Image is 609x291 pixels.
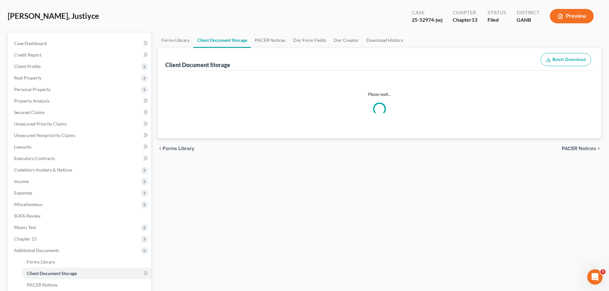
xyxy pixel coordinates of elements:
button: chevron_left Forms Library [158,146,194,151]
a: SOFA Review [9,210,151,222]
a: Forms Library [22,256,151,268]
span: Miscellaneous [14,202,43,207]
span: 5 [600,269,605,274]
div: Chapter [453,9,477,16]
span: Batch Download [552,57,586,62]
a: PACER Notices [22,279,151,291]
button: Batch Download [541,53,591,66]
i: chevron_left [158,146,163,151]
span: Personal Property [14,87,51,92]
a: PACER Notices [251,33,289,48]
div: District [517,9,540,16]
div: Client Document Storage [165,61,230,69]
iframe: Intercom live chat [587,269,603,285]
span: Executory Contracts [14,156,55,161]
span: Property Analysis [14,98,50,103]
span: [PERSON_NAME], Justiyce [8,11,99,20]
a: Credit Report [9,49,151,61]
div: Filed [488,16,506,24]
div: GANB [517,16,540,24]
a: Secured Claims [9,107,151,118]
div: Status [488,9,506,16]
span: Case Dashboard [14,41,47,46]
span: SOFA Review [14,213,41,218]
span: Unsecured Priority Claims [14,121,67,126]
span: PACER Notices [562,146,596,151]
a: Unsecured Nonpriority Claims [9,130,151,141]
a: Forms Library [158,33,193,48]
a: Case Dashboard [9,38,151,49]
div: Chapter [453,16,477,24]
span: Additional Documents [14,248,59,253]
i: chevron_right [596,146,601,151]
span: Lawsuits [14,144,31,149]
span: Income [14,179,29,184]
a: Doc Creator [330,33,363,48]
a: Lawsuits [9,141,151,153]
div: 25-52974-jwj [412,16,442,24]
div: Case [412,9,442,16]
a: Download History [363,33,407,48]
span: 13 [472,17,477,23]
a: Executory Contracts [9,153,151,164]
a: Property Analysis [9,95,151,107]
a: Client Document Storage [22,268,151,279]
span: PACER Notices [27,282,58,287]
span: Client Document Storage [27,271,77,276]
span: Means Test [14,225,36,230]
span: Real Property [14,75,42,80]
button: Preview [550,9,594,23]
span: Chapter 13 [14,236,36,241]
span: Forms Library [163,146,194,151]
a: Unsecured Priority Claims [9,118,151,130]
span: Unsecured Nonpriority Claims [14,133,75,138]
a: Client Document Storage [193,33,251,48]
button: PACER Notices chevron_right [562,146,601,151]
p: Please wait... [167,91,592,97]
span: Credit Report [14,52,42,57]
span: Expenses [14,190,32,195]
span: Forms Library [27,259,55,264]
span: Codebtors Insiders & Notices [14,167,72,172]
span: Secured Claims [14,110,45,115]
a: Doc Form Fields [289,33,330,48]
span: Client Profile [14,64,41,69]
